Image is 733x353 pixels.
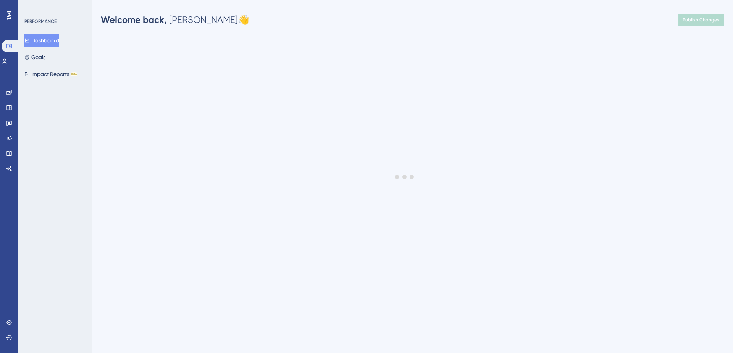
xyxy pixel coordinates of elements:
div: BETA [71,72,77,76]
span: Welcome back, [101,14,167,25]
button: Dashboard [24,34,59,47]
span: Publish Changes [683,17,719,23]
div: PERFORMANCE [24,18,57,24]
button: Publish Changes [678,14,724,26]
button: Goals [24,50,45,64]
button: Impact ReportsBETA [24,67,77,81]
div: [PERSON_NAME] 👋 [101,14,249,26]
